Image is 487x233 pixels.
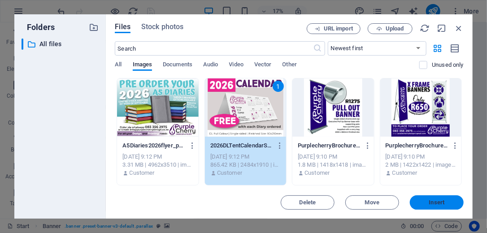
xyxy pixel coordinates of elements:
div: [DATE] 9:12 PM [122,153,193,161]
p: Customer [217,169,242,177]
button: Delete [281,195,335,210]
button: Upload [368,23,413,34]
i: Minimize [437,23,447,33]
div: 1 [273,81,284,92]
span: All [115,59,122,72]
p: Displays only files that are not in use on the website. Files added during this session can still... [432,61,464,69]
span: Insert [429,200,445,205]
p: Folders [22,22,55,33]
span: Other [283,59,297,72]
span: Vector [254,59,272,72]
span: Files [115,22,130,32]
p: Customer [392,169,417,177]
input: Search [115,41,313,56]
p: A5Diaries2026flyer_purplecherrydesign-N5sU-6BT77VBMYPj45-LOw.jpg [122,142,185,150]
button: URL import [307,23,361,34]
div: [DATE] 9:12 PM [210,153,281,161]
button: Move [345,195,399,210]
span: Documents [163,59,192,72]
span: Audio [203,59,218,72]
span: Upload [386,26,404,31]
i: Close [454,23,464,33]
p: PurplecherryBrochure_2025_facebook4-u222npN6v6g5cvvmWFJc7Q.jpg [386,142,448,150]
span: Stock photos [141,22,183,32]
p: Customer [130,169,155,177]
span: URL import [324,26,353,31]
div: 865.42 KB | 2484x1910 | image/jpeg [210,161,281,169]
p: All files [39,39,83,49]
span: Move [365,200,379,205]
span: Delete [300,200,316,205]
div: [DATE] 9:10 PM [298,153,368,161]
div: ​ [22,39,23,50]
i: Create new folder [89,22,99,32]
div: 3.31 MB | 4962x3510 | image/jpeg [122,161,193,169]
p: Customer [304,169,330,177]
span: Video [229,59,243,72]
p: 2026DLTentCalendarSpecialfreewitheachdiary-vGc4xpmmJSVIR_VPcu6V0A.jpg [210,142,273,150]
span: Images [133,59,152,72]
p: PurplecherryBrochure_2025_facebook3-GvmZk40DWkBLh0bKJhtNHg.jpg [298,142,360,150]
div: 1.8 MB | 1418x1418 | image/jpeg [298,161,368,169]
div: 2 MB | 1422x1422 | image/jpeg [386,161,456,169]
div: [DATE] 9:10 PM [386,153,456,161]
button: Insert [410,195,464,210]
i: Reload [420,23,430,33]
